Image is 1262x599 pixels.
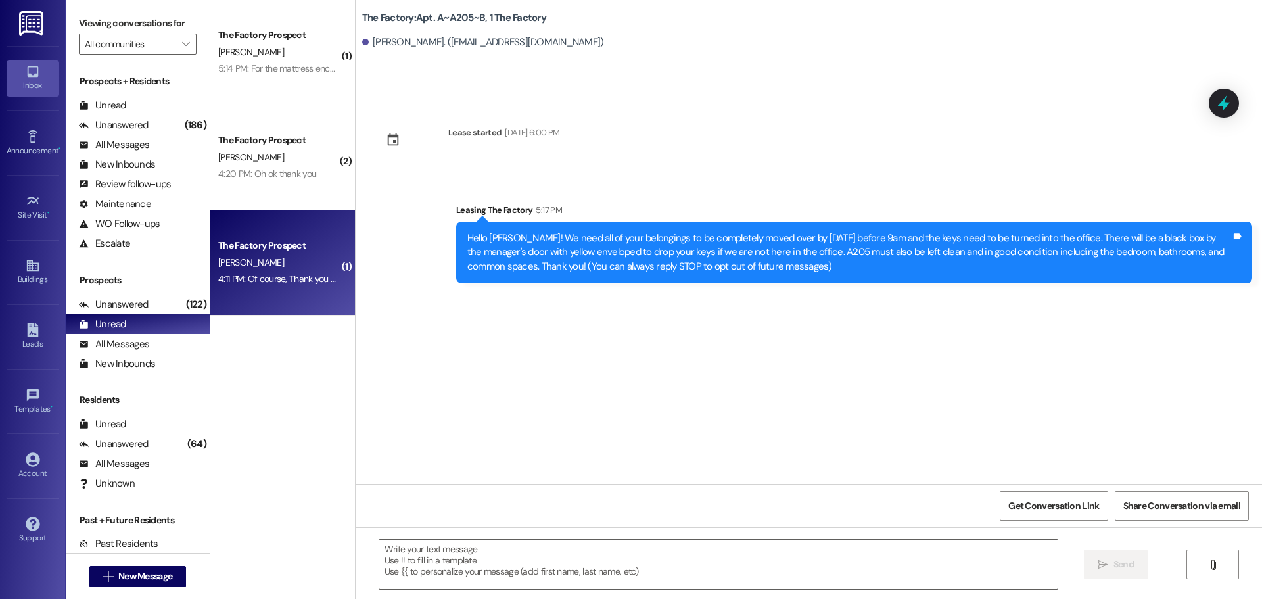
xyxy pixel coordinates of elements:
div: (122) [183,295,210,315]
div: Unanswered [79,298,149,312]
span: [PERSON_NAME] [218,256,284,268]
button: Send [1084,550,1148,579]
div: All Messages [79,457,149,471]
div: Unread [79,418,126,431]
div: Unknown [79,477,135,491]
button: Get Conversation Link [1000,491,1108,521]
div: Past Residents [79,537,158,551]
div: WO Follow-ups [79,217,160,231]
div: Unanswered [79,118,149,132]
div: New Inbounds [79,357,155,371]
a: Support [7,513,59,548]
div: The Factory Prospect [218,239,340,252]
div: Lease started [448,126,502,139]
div: Unread [79,99,126,112]
span: Send [1113,558,1134,571]
span: • [51,402,53,412]
i:  [1208,560,1218,570]
i:  [103,571,113,582]
div: 4:11 PM: Of course, Thank you and we look forward to seeing you [DATE] evening. Safe travels! [218,273,571,285]
div: Leasing The Factory [456,203,1252,222]
div: 5:14 PM: For the mattress encasement, what does it need to have? Also, I'm arriving [DATE], are t... [218,62,804,74]
span: New Message [118,569,172,583]
div: Unanswered [79,437,149,451]
i:  [1098,560,1108,570]
span: Share Conversation via email [1123,499,1240,513]
div: [DATE] 6:00 PM [502,126,559,139]
div: Unread [79,318,126,331]
div: 4:20 PM: Oh ok thank you [218,168,316,180]
div: Hello [PERSON_NAME]! We need all of your belongings to be completely moved over by [DATE] before ... [467,231,1231,274]
div: Review follow-ups [79,178,171,191]
div: (186) [181,115,210,135]
div: All Messages [79,138,149,152]
div: Maintenance [79,197,151,211]
div: Prospects [66,274,210,287]
a: Account [7,448,59,484]
img: ResiDesk Logo [19,11,46,36]
div: [PERSON_NAME]. ([EMAIL_ADDRESS][DOMAIN_NAME]) [362,36,604,49]
div: Prospects + Residents [66,74,210,88]
span: • [47,208,49,218]
div: All Messages [79,337,149,351]
input: All communities [85,34,175,55]
a: Inbox [7,60,59,96]
a: Buildings [7,254,59,290]
div: The Factory Prospect [218,28,340,42]
button: Share Conversation via email [1115,491,1249,521]
b: The Factory: Apt. A~A205~B, 1 The Factory [362,11,546,25]
div: 5:17 PM [532,203,561,217]
div: Residents [66,393,210,407]
div: Past + Future Residents [66,514,210,527]
a: Templates • [7,384,59,419]
div: New Inbounds [79,158,155,172]
span: • [58,144,60,153]
span: [PERSON_NAME] [218,151,284,163]
a: Leads [7,319,59,354]
a: Site Visit • [7,190,59,226]
label: Viewing conversations for [79,13,197,34]
div: (64) [184,434,210,454]
span: [PERSON_NAME] [218,46,284,58]
span: Get Conversation Link [1008,499,1099,513]
i:  [182,39,189,49]
div: The Factory Prospect [218,133,340,147]
div: Escalate [79,237,130,251]
button: New Message [89,566,187,587]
